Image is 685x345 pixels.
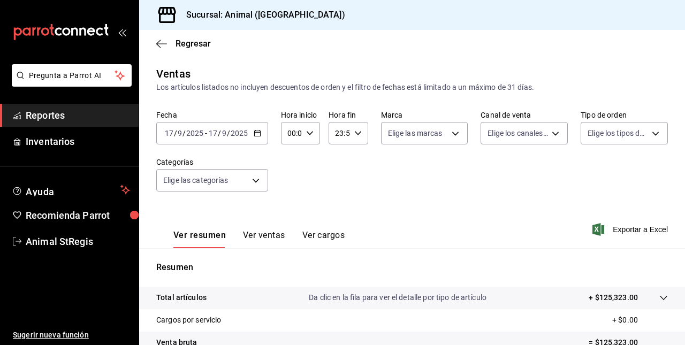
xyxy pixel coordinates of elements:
[12,64,132,87] button: Pregunta a Parrot AI
[26,183,116,196] span: Ayuda
[581,111,668,119] label: Tipo de orden
[174,129,177,137] span: /
[613,225,668,234] font: Exportar a Excel
[178,9,345,21] h3: Sucursal: Animal ([GEOGRAPHIC_DATA])
[309,292,486,303] p: Da clic en la fila para ver el detalle por tipo de artículo
[156,261,668,274] p: Resumen
[156,66,191,82] div: Ventas
[488,128,548,139] span: Elige los canales de venta
[222,129,227,137] input: --
[163,175,229,186] span: Elige las categorías
[173,230,345,248] div: Pestañas de navegación
[302,230,345,248] button: Ver cargos
[227,129,230,137] span: /
[177,129,182,137] input: --
[26,236,93,247] font: Animal StRegis
[13,331,89,339] font: Sugerir nueva función
[156,82,668,93] div: Los artículos listados no incluyen descuentos de orden y el filtro de fechas está limitado a un m...
[612,315,668,326] p: + $0.00
[7,78,132,89] a: Pregunta a Parrot AI
[218,129,221,137] span: /
[481,111,568,119] label: Canal de venta
[173,230,226,241] font: Ver resumen
[118,28,126,36] button: open_drawer_menu
[156,39,211,49] button: Regresar
[381,111,468,119] label: Marca
[588,128,648,139] span: Elige los tipos de orden
[388,128,443,139] span: Elige las marcas
[230,129,248,137] input: ----
[26,210,110,221] font: Recomienda Parrot
[156,158,268,166] label: Categorías
[26,110,65,121] font: Reportes
[29,70,115,81] span: Pregunta a Parrot AI
[182,129,186,137] span: /
[208,129,218,137] input: --
[595,223,668,236] button: Exportar a Excel
[176,39,211,49] span: Regresar
[156,111,268,119] label: Fecha
[243,230,285,248] button: Ver ventas
[205,129,207,137] span: -
[186,129,204,137] input: ----
[164,129,174,137] input: --
[589,292,638,303] p: + $125,323.00
[281,111,320,119] label: Hora inicio
[156,315,222,326] p: Cargos por servicio
[156,292,207,303] p: Total artículos
[26,136,74,147] font: Inventarios
[329,111,368,119] label: Hora fin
